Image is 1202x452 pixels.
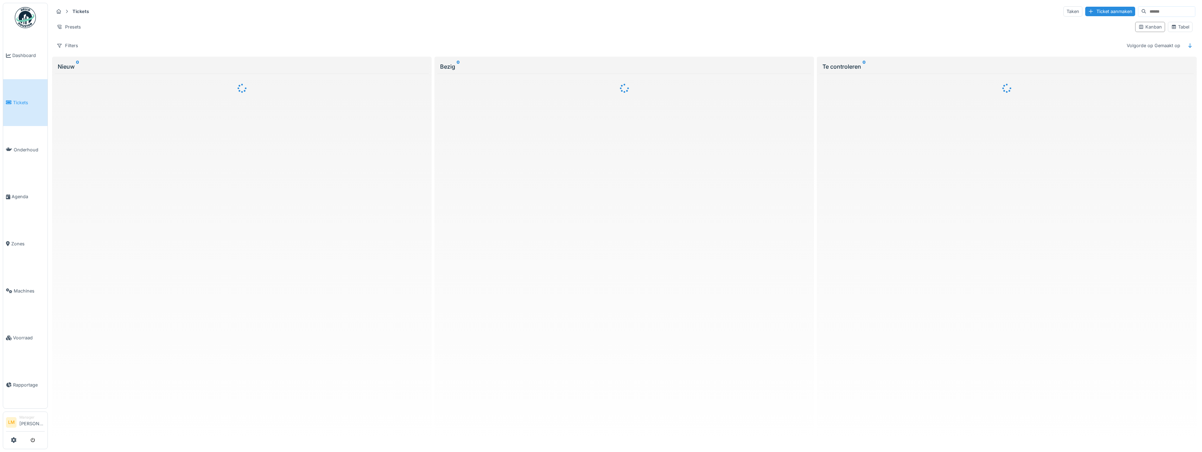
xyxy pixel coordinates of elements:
a: Voorraad [3,314,47,362]
div: Volgorde op Gemaakt op [1124,40,1183,51]
div: Kanban [1138,24,1162,30]
span: Tickets [13,99,45,106]
div: Manager [19,415,45,420]
strong: Tickets [70,8,92,15]
a: Agenda [3,173,47,220]
div: Ticket aanmaken [1085,7,1135,16]
a: Machines [3,267,47,314]
li: LM [6,417,17,428]
div: Presets [53,22,84,32]
span: Agenda [12,193,45,200]
span: Onderhoud [14,146,45,153]
div: Taken [1063,6,1082,17]
a: Rapportage [3,362,47,409]
a: LM Manager[PERSON_NAME] [6,415,45,432]
span: Rapportage [13,382,45,388]
a: Onderhoud [3,126,47,173]
div: Te controleren [822,62,1191,71]
span: Dashboard [12,52,45,59]
img: Badge_color-CXgf-gQk.svg [15,7,36,28]
div: Nieuw [58,62,426,71]
sup: 0 [457,62,460,71]
a: Tickets [3,79,47,126]
div: Bezig [440,62,808,71]
sup: 0 [863,62,866,71]
li: [PERSON_NAME] [19,415,45,430]
div: Filters [53,40,81,51]
a: Dashboard [3,32,47,79]
sup: 0 [76,62,79,71]
a: Zones [3,220,47,268]
span: Voorraad [13,334,45,341]
div: Tabel [1171,24,1189,30]
span: Zones [11,240,45,247]
span: Machines [14,288,45,294]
